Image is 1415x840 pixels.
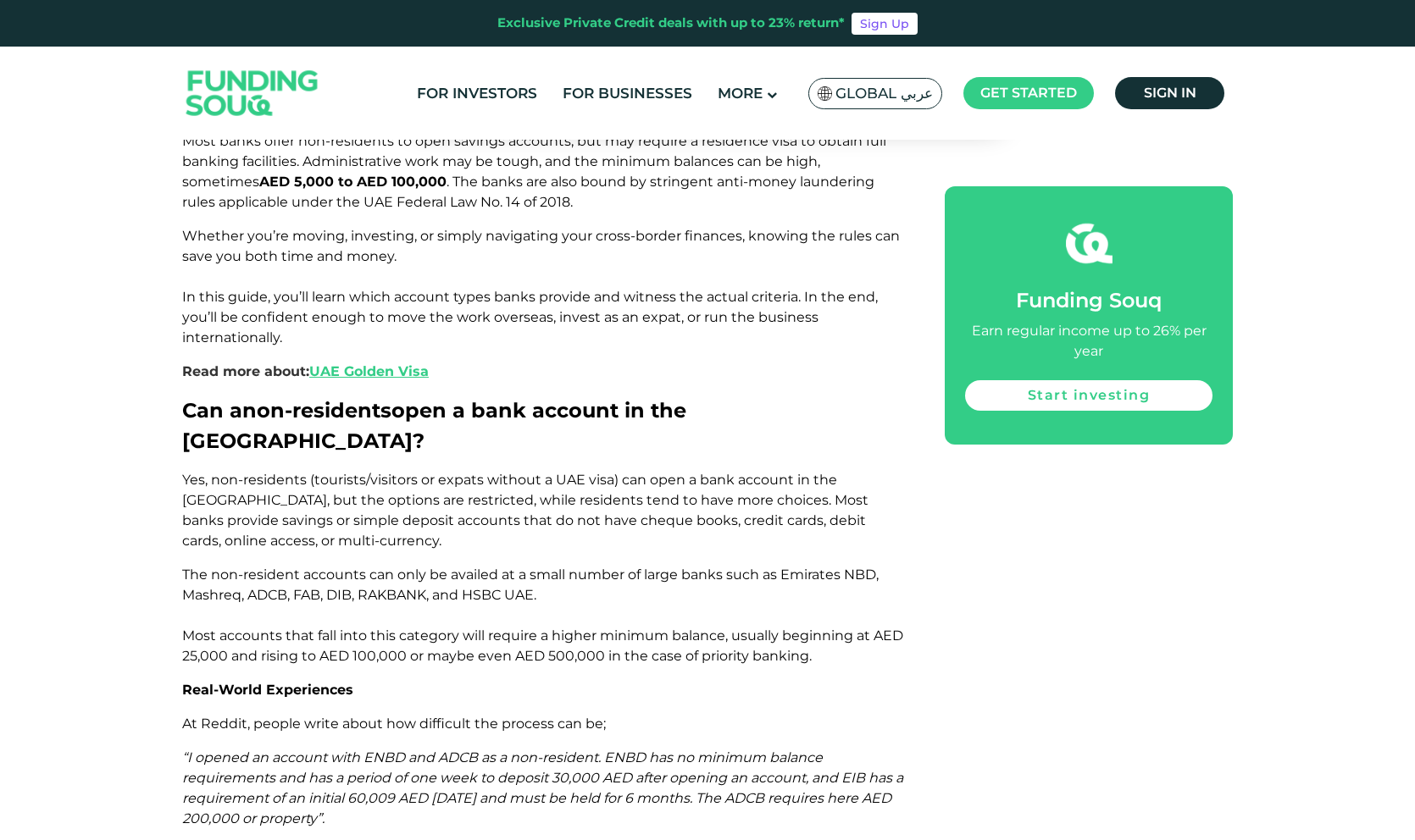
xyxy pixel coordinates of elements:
div: Earn regular income up to 26% per year [965,321,1212,362]
span: More [718,85,763,102]
span: Can a open a bank account in the [GEOGRAPHIC_DATA]? [182,398,686,453]
span: Global عربي [835,84,933,103]
span: Whether you’re moving, investing, or simply navigating your cross-border finances, knowing the ru... [182,228,900,345]
a: For Businesses [558,80,696,108]
a: Start investing [965,380,1212,411]
strong: AED 5,000 to AED 100,000 [259,174,447,190]
span: “I opened an account with ENBD and ADCB as a non-resident. ENBD has no minimum balance requiremen... [182,749,903,826]
a: For Investors [413,80,541,108]
span: non-residents [242,398,391,423]
span: Read more about: [182,363,429,379]
a: Sign in [1115,77,1224,109]
a: UAE Golden Visa [309,363,429,379]
img: fsicon [1066,220,1113,267]
span: Get started [980,85,1077,101]
img: Logo [169,51,336,136]
span: The non-resident accounts can only be availed at a small number of large banks such as Emirates N... [182,566,903,664]
span: At Reddit, people write about how difficult the process can be; [182,716,606,732]
a: Sign Up [852,13,918,35]
span: Funding Souq [1016,288,1162,312]
span: Sign in [1144,85,1196,101]
img: SA Flag [818,86,833,101]
span: Yes, non-residents (tourists/visitors or expats without a UAE visa) can open a bank account in th... [182,472,868,549]
div: Exclusive Private Credit deals with up to 23% return* [497,14,845,33]
span: Real-World Experiences [182,682,353,698]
